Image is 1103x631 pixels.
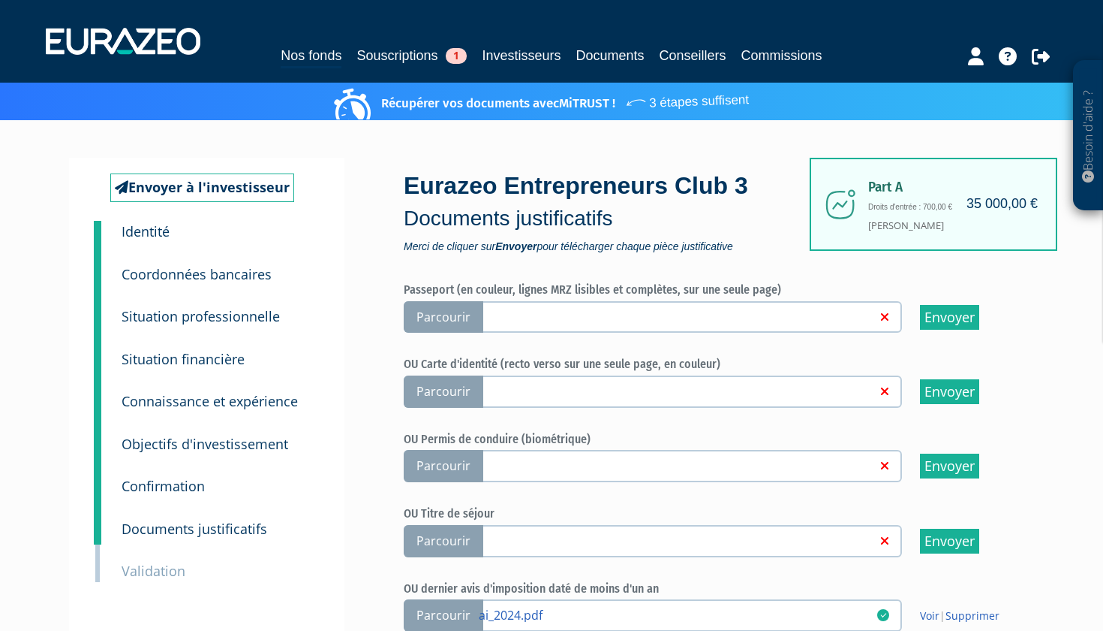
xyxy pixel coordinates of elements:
[404,507,1026,521] h6: OU Titre de séjour
[920,608,999,623] span: |
[122,392,298,410] small: Connaissance et expérience
[404,241,816,252] span: Merci de cliquer sur pour télécharger chaque pièce justificative
[94,285,101,332] a: 3
[920,529,979,554] input: Envoyer
[404,283,1026,297] h6: Passeport (en couleur, lignes MRZ lisibles et complètes, sur une seule page)
[404,450,483,482] span: Parcourir
[122,520,267,538] small: Documents justificatifs
[576,45,645,66] a: Documents
[94,243,101,290] a: 2
[920,608,939,623] a: Voir
[559,95,615,111] a: MiTRUST !
[94,328,101,375] a: 4
[920,454,979,479] input: Envoyer
[404,433,1026,446] h6: OU Permis de conduire (biométrique)
[94,370,101,417] a: 5
[1080,68,1097,204] p: Besoin d'aide ?
[110,174,294,202] a: Envoyer à l'investisseur
[920,379,979,404] input: Envoyer
[660,45,726,66] a: Conseillers
[122,307,280,325] small: Situation professionnelle
[920,305,979,330] input: Envoyer
[94,221,101,251] a: 1
[404,582,1026,596] h6: OU dernier avis d'imposition daté de moins d'un an
[94,455,101,502] a: 7
[945,608,999,623] a: Supprimer
[404,525,483,557] span: Parcourir
[404,376,483,408] span: Parcourir
[122,562,185,580] small: Validation
[356,45,467,66] a: Souscriptions1
[624,83,749,113] span: 3 étapes suffisent
[479,607,877,622] a: ai_2024.pdf
[94,498,101,545] a: 8
[46,28,200,55] img: 1732889491-logotype_eurazeo_blanc_rvb.png
[404,204,816,234] p: Documents justificatifs
[122,477,205,495] small: Confirmation
[404,358,1026,371] h6: OU Carte d'identité (recto verso sur une seule page, en couleur)
[122,265,272,283] small: Coordonnées bancaires
[741,45,822,66] a: Commissions
[404,169,816,252] div: Eurazeo Entrepreneurs Club 3
[446,48,467,64] span: 1
[281,45,341,68] a: Nos fonds
[482,45,561,66] a: Investisseurs
[122,350,245,368] small: Situation financière
[495,240,536,252] strong: Envoyer
[122,435,288,453] small: Objectifs d'investissement
[877,609,889,621] i: 02/09/2025 16:36
[338,86,749,113] p: Récupérer vos documents avec
[94,413,101,460] a: 6
[404,301,483,334] span: Parcourir
[122,222,170,240] small: Identité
